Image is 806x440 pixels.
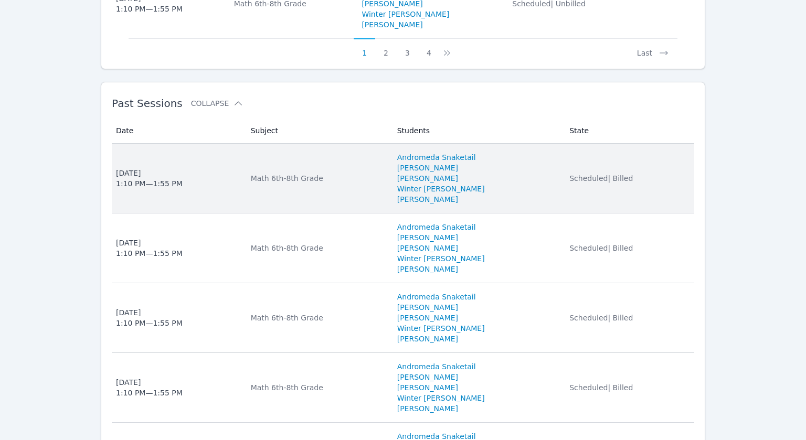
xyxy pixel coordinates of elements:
button: 4 [418,38,440,58]
th: Subject [245,118,391,144]
a: [PERSON_NAME] [397,173,458,184]
a: [PERSON_NAME] [397,382,458,393]
span: Scheduled | Billed [569,244,633,252]
div: [DATE] 1:10 PM — 1:55 PM [116,377,183,398]
a: Winter [PERSON_NAME] [397,323,485,334]
a: [PERSON_NAME] [397,313,458,323]
a: Andromeda Snaketail [397,361,476,372]
button: 3 [397,38,418,58]
a: [PERSON_NAME] [397,163,458,173]
a: [PERSON_NAME] [397,372,458,382]
span: Scheduled | Billed [569,174,633,183]
a: [PERSON_NAME] [397,232,458,243]
div: [DATE] 1:10 PM — 1:55 PM [116,307,183,328]
span: Past Sessions [112,97,183,110]
button: Collapse [191,98,243,109]
button: Last [629,38,677,58]
div: Math 6th-8th Grade [251,173,385,184]
div: Math 6th-8th Grade [251,313,385,323]
a: Winter [PERSON_NAME] [362,9,449,19]
a: Winter [PERSON_NAME] [397,393,485,403]
div: Math 6th-8th Grade [251,243,385,253]
a: [PERSON_NAME] [397,264,458,274]
a: Andromeda Snaketail [397,292,476,302]
a: [PERSON_NAME] [362,19,422,30]
a: Andromeda Snaketail [397,222,476,232]
tr: [DATE]1:10 PM—1:55 PMMath 6th-8th GradeAndromeda Snaketail[PERSON_NAME][PERSON_NAME]Winter [PERSO... [112,144,694,213]
button: 1 [354,38,375,58]
a: [PERSON_NAME] [397,243,458,253]
a: Winter [PERSON_NAME] [397,184,485,194]
div: [DATE] 1:10 PM — 1:55 PM [116,238,183,259]
span: Scheduled | Billed [569,383,633,392]
span: Scheduled | Billed [569,314,633,322]
a: [PERSON_NAME] [397,334,458,344]
tr: [DATE]1:10 PM—1:55 PMMath 6th-8th GradeAndromeda Snaketail[PERSON_NAME][PERSON_NAME]Winter [PERSO... [112,213,694,283]
th: Students [391,118,563,144]
div: [DATE] 1:10 PM — 1:55 PM [116,168,183,189]
a: Winter [PERSON_NAME] [397,253,485,264]
th: State [563,118,694,144]
a: Andromeda Snaketail [397,152,476,163]
button: 2 [375,38,397,58]
tr: [DATE]1:10 PM—1:55 PMMath 6th-8th GradeAndromeda Snaketail[PERSON_NAME][PERSON_NAME]Winter [PERSO... [112,283,694,353]
a: [PERSON_NAME] [397,194,458,205]
th: Date [112,118,245,144]
div: Math 6th-8th Grade [251,382,385,393]
a: [PERSON_NAME] [397,302,458,313]
tr: [DATE]1:10 PM—1:55 PMMath 6th-8th GradeAndromeda Snaketail[PERSON_NAME][PERSON_NAME]Winter [PERSO... [112,353,694,423]
a: [PERSON_NAME] [397,403,458,414]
